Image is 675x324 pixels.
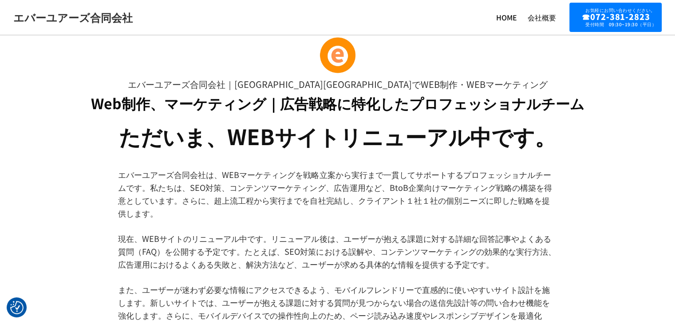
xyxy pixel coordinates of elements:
[316,34,360,78] img: エバーユアーズ合同会社の小文字のEの形をしたオレンジ色のロゴマーク。
[128,78,548,91] h1: エバーユアーズ合同会社｜[GEOGRAPHIC_DATA][GEOGRAPHIC_DATA]でWEB制作・WEBマーケティング
[10,301,24,314] img: Revisit consent button
[523,8,561,27] a: 会社概要
[492,8,521,27] a: HOME
[585,22,656,27] p: 受付時間 09:30~19:30（平日）
[10,301,24,314] button: 同意の設定
[569,3,662,32] a: お気軽にお問い合わせください。☎072-381-2823受付時間 09:30~19:30（平日）
[13,10,133,25] a: エバーユアーズ合同会社
[582,12,650,20] p: ☎072-381-2823
[91,94,584,113] h2: Web制作、マーケティング｜広告戦略に特化したプロフェッショナルチーム
[585,8,655,12] p: お気軽にお問い合わせください。
[119,123,556,149] h2: ただいま、WEBサイトリニューアル中です。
